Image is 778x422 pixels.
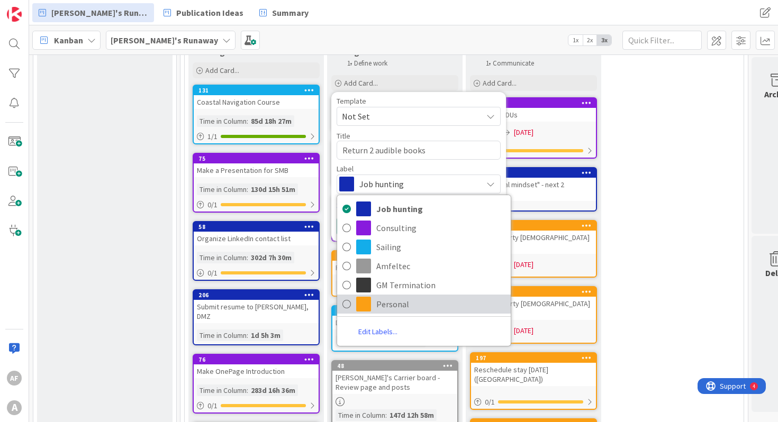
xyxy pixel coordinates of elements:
span: : [247,184,248,195]
a: Publication Ideas [157,3,250,22]
span: : [385,409,387,421]
li: Communicate [483,59,595,68]
img: Visit kanbanzone.com [7,7,22,22]
span: Label [337,165,354,172]
span: Not Set [342,109,474,123]
a: 203Add PMI PDUsNot Set[DATE]0/1 [470,97,597,159]
span: 2x [583,35,597,45]
div: 130d 15h 51m [248,184,298,195]
div: AF [7,371,22,386]
div: 208 [332,251,457,261]
span: Add Card... [483,78,517,88]
li: Define work [344,59,457,68]
div: Draft plan for Sailing trip [332,316,457,329]
label: Title [337,131,350,141]
input: Quick Filter... [622,31,702,50]
b: [PERSON_NAME]'s Runaway [111,35,218,45]
a: 58Organize LinkedIn contact listTime in Column:302d 7h 30m0/1 [193,221,320,281]
a: [PERSON_NAME]'s Runaway [32,3,154,22]
div: 1d 5h 3m [248,329,283,341]
span: Personal [376,296,505,312]
a: 131Coastal Navigation CourseTime in Column:85d 18h 27m1/1 [193,85,320,144]
div: Add PMI PDUs [471,108,596,122]
div: 75Make a Presentation for SMB [194,154,319,177]
div: Time in Column [197,384,247,396]
a: 200Birthday party [DEMOGRAPHIC_DATA] 6Not Set[DATE] [470,286,597,344]
div: 58 [198,223,319,231]
div: Time in Column [197,115,247,127]
a: Summary [253,3,315,22]
div: 206Submit resume to [PERSON_NAME], DMZ [194,290,319,323]
div: Time in Column [336,336,385,347]
div: 75 [198,155,319,162]
div: 200 [471,287,596,297]
span: Add Card... [344,78,378,88]
div: Birthday Party [DEMOGRAPHIC_DATA] 7 [471,231,596,254]
a: 208Review CRA feedback about ~$41kTime in Column:3d 8h 59m [331,250,458,297]
div: 195 [471,168,596,178]
div: 76 [194,355,319,364]
a: Amfeltec [337,256,511,276]
div: Organize LinkedIn contact list [194,232,319,245]
div: 203 [476,99,596,107]
div: "The digital mindset" - next 2 chapters [471,178,596,201]
div: 76Make OnePage Introduction [194,355,319,378]
span: Kanban [54,34,83,47]
span: 1 / 1 [207,131,218,142]
span: [PERSON_NAME]'s Runaway [51,6,148,19]
div: 58Organize LinkedIn contact list [194,222,319,245]
div: Review CRA feedback about ~$41k [332,261,457,274]
div: 200 [476,288,596,296]
div: 48 [332,361,457,371]
span: Publication Ideas [176,6,243,19]
div: [PERSON_NAME]'s Carrier board - Review page and posts [332,371,457,394]
div: 206 [194,290,319,300]
span: : [247,252,248,263]
div: 200Birthday party [DEMOGRAPHIC_DATA] 6 [471,287,596,320]
span: [DATE] [514,325,533,336]
div: 0/1 [194,399,319,412]
div: 203 [471,98,596,108]
span: Amfeltec [376,258,505,274]
a: Sailing [337,237,511,256]
a: 201Birthday Party [DEMOGRAPHIC_DATA] 7Not Set[DATE] [470,220,597,278]
div: 197 [471,353,596,363]
div: 48 [337,362,457,370]
span: Add Card... [205,66,239,75]
div: 131 [198,87,319,94]
span: 0 / 1 [207,400,218,411]
div: Reschedule stay [DATE] ([GEOGRAPHIC_DATA]) [471,363,596,386]
a: Consulting [337,218,511,237]
div: 201 [471,221,596,231]
span: Template [337,97,366,105]
div: 0/1 [471,396,596,409]
div: Birthday party [DEMOGRAPHIC_DATA] 6 [471,297,596,320]
span: 1x [568,35,583,45]
span: Consulting [376,220,505,236]
span: 0 / 1 [485,397,495,408]
a: 195"The digital mindset" - next 2 chapters [470,167,597,212]
span: 0 / 1 [207,199,218,210]
div: 147d 12h 58m [387,409,437,421]
a: 75Make a Presentation for SMBTime in Column:130d 15h 51m0/1 [193,153,320,213]
div: A [7,400,22,415]
div: 201Birthday Party [DEMOGRAPHIC_DATA] 7 [471,221,596,254]
a: Job hunting [337,199,511,218]
span: : [247,384,248,396]
div: 131 [194,86,319,95]
span: [DATE] [514,259,533,270]
span: [DATE] [514,127,533,138]
div: 201 [476,222,596,230]
span: Job hunting [376,201,505,217]
div: 207Draft plan for Sailing trip [332,306,457,329]
div: 131Coastal Navigation Course [194,86,319,109]
div: Make OnePage Introduction [194,364,319,378]
div: 302d 7h 30m [248,252,294,263]
div: 203Add PMI PDUs [471,98,596,122]
div: Make a Presentation for SMB [194,163,319,177]
span: Sailing [376,239,505,255]
span: 0 / 1 [207,268,218,279]
a: 206Submit resume to [PERSON_NAME], DMZTime in Column:1d 5h 3m [193,289,320,345]
a: 197Reschedule stay [DATE] ([GEOGRAPHIC_DATA])0/1 [470,352,597,410]
div: Coastal Navigation Course [194,95,319,109]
